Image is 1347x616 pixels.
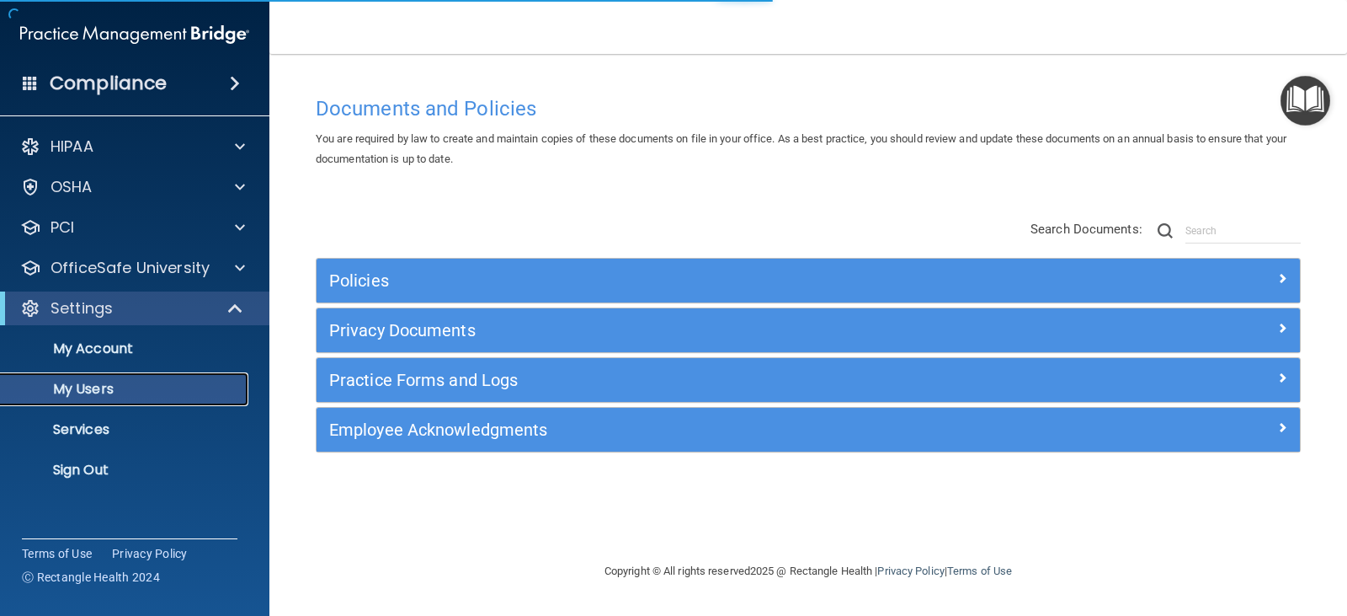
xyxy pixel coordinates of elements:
[51,137,93,157] p: HIPAA
[877,565,944,577] a: Privacy Policy
[20,18,249,51] img: PMB logo
[20,298,244,319] a: Settings
[316,98,1301,120] h4: Documents and Policies
[20,177,245,197] a: OSHA
[329,321,1041,340] h5: Privacy Documents
[329,371,1041,389] h5: Practice Forms and Logs
[20,258,245,278] a: OfficeSafe University
[947,565,1012,577] a: Terms of Use
[50,72,167,95] h4: Compliance
[329,367,1287,394] a: Practice Forms and Logs
[1280,76,1330,126] button: Open Resource Center
[51,258,210,278] p: OfficeSafe University
[1056,504,1327,571] iframe: Drift Widget Chat Controller
[11,462,241,479] p: Sign Out
[1185,218,1301,244] input: Search
[22,545,92,562] a: Terms of Use
[51,177,93,197] p: OSHA
[329,317,1287,344] a: Privacy Documents
[22,569,160,586] span: Ⓒ Rectangle Health 2024
[112,545,188,562] a: Privacy Policy
[329,267,1287,294] a: Policies
[329,420,1041,439] h5: Employee Acknowledgments
[11,421,241,438] p: Services
[51,298,113,319] p: Settings
[20,137,245,157] a: HIPAA
[329,416,1287,443] a: Employee Acknowledgments
[11,381,241,398] p: My Users
[1158,223,1173,238] img: ic-search.3b580494.png
[20,217,245,238] a: PCI
[316,132,1286,165] span: You are required by law to create and maintain copies of these documents on file in your office. ...
[11,340,241,357] p: My Account
[51,217,74,238] p: PCI
[1030,222,1142,237] span: Search Documents:
[329,271,1041,290] h5: Policies
[501,544,1115,598] div: Copyright © All rights reserved 2025 @ Rectangle Health | |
